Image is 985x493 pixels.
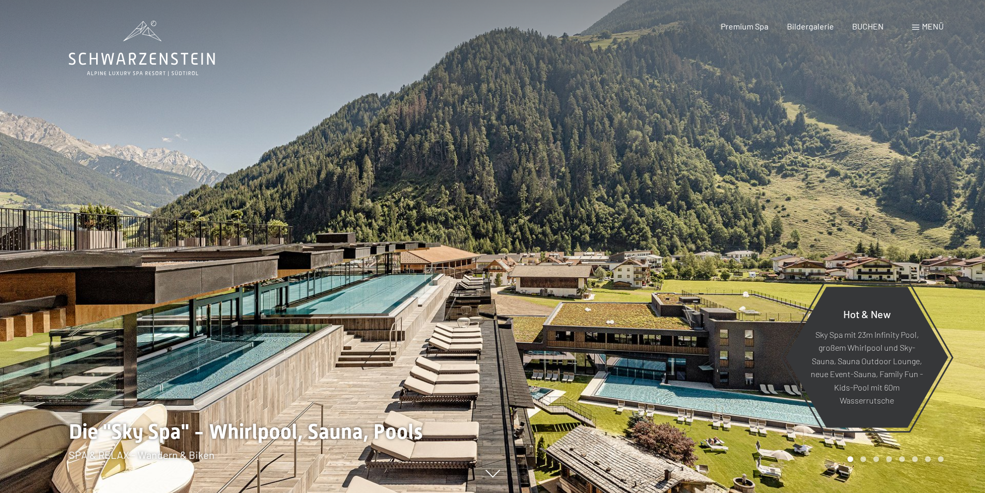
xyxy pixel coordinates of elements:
div: Carousel Page 3 [873,456,879,462]
div: Carousel Page 5 [899,456,905,462]
div: Carousel Page 7 [925,456,931,462]
a: BUCHEN [852,21,884,31]
div: Carousel Page 6 [912,456,918,462]
div: Carousel Page 4 [886,456,892,462]
p: Sky Spa mit 23m Infinity Pool, großem Whirlpool und Sky-Sauna, Sauna Outdoor Lounge, neue Event-S... [811,327,923,407]
a: Bildergalerie [787,21,834,31]
div: Carousel Pagination [844,456,944,462]
div: Carousel Page 8 [938,456,944,462]
a: Hot & New Sky Spa mit 23m Infinity Pool, großem Whirlpool und Sky-Sauna, Sauna Outdoor Lounge, ne... [785,286,949,428]
a: Premium Spa [721,21,768,31]
span: Menü [922,21,944,31]
span: Hot & New [843,307,891,320]
div: Carousel Page 2 [860,456,866,462]
div: Carousel Page 1 (Current Slide) [847,456,853,462]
